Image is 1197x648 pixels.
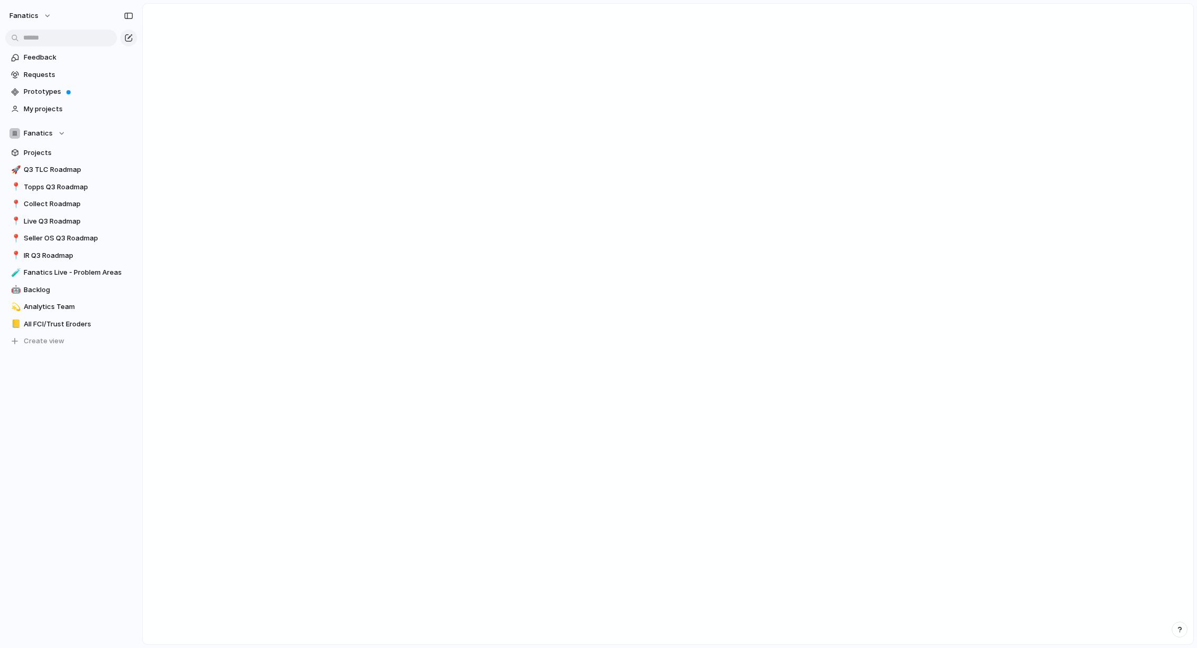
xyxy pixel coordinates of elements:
[5,50,137,65] a: Feedback
[5,67,137,83] a: Requests
[24,70,133,80] span: Requests
[24,182,133,192] span: Topps Q3 Roadmap
[5,196,137,212] a: 📍Collect Roadmap
[11,233,18,245] div: 📍
[9,165,20,175] button: 🚀
[5,7,57,24] button: fanatics
[24,216,133,227] span: Live Q3 Roadmap
[24,233,133,244] span: Seller OS Q3 Roadmap
[5,179,137,195] a: 📍Topps Q3 Roadmap
[9,182,20,192] button: 📍
[11,284,18,296] div: 🤖
[5,214,137,229] a: 📍Live Q3 Roadmap
[9,11,38,21] span: fanatics
[5,316,137,332] a: 📒All FCI/Trust Eroders
[5,265,137,281] a: 🧪Fanatics Live - Problem Areas
[5,84,137,100] a: Prototypes
[5,299,137,315] a: 💫Analytics Team
[24,199,133,209] span: Collect Roadmap
[5,282,137,298] a: 🤖Backlog
[5,162,137,178] a: 🚀Q3 TLC Roadmap
[24,104,133,114] span: My projects
[24,86,133,97] span: Prototypes
[24,285,133,295] span: Backlog
[24,52,133,63] span: Feedback
[5,101,137,117] a: My projects
[24,267,133,278] span: Fanatics Live - Problem Areas
[24,336,64,346] span: Create view
[11,318,18,330] div: 📒
[9,267,20,278] button: 🧪
[5,145,137,161] a: Projects
[11,215,18,227] div: 📍
[11,301,18,313] div: 💫
[9,233,20,244] button: 📍
[9,250,20,261] button: 📍
[9,302,20,312] button: 💫
[5,248,137,264] a: 📍IR Q3 Roadmap
[24,319,133,330] span: All FCI/Trust Eroders
[24,302,133,312] span: Analytics Team
[11,181,18,193] div: 📍
[11,198,18,210] div: 📍
[24,250,133,261] span: IR Q3 Roadmap
[24,128,53,139] span: Fanatics
[9,285,20,295] button: 🤖
[9,199,20,209] button: 📍
[5,333,137,349] button: Create view
[11,249,18,262] div: 📍
[9,319,20,330] button: 📒
[11,267,18,279] div: 🧪
[5,230,137,246] a: 📍Seller OS Q3 Roadmap
[11,164,18,176] div: 🚀
[9,216,20,227] button: 📍
[24,148,133,158] span: Projects
[24,165,133,175] span: Q3 TLC Roadmap
[5,125,137,141] button: Fanatics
